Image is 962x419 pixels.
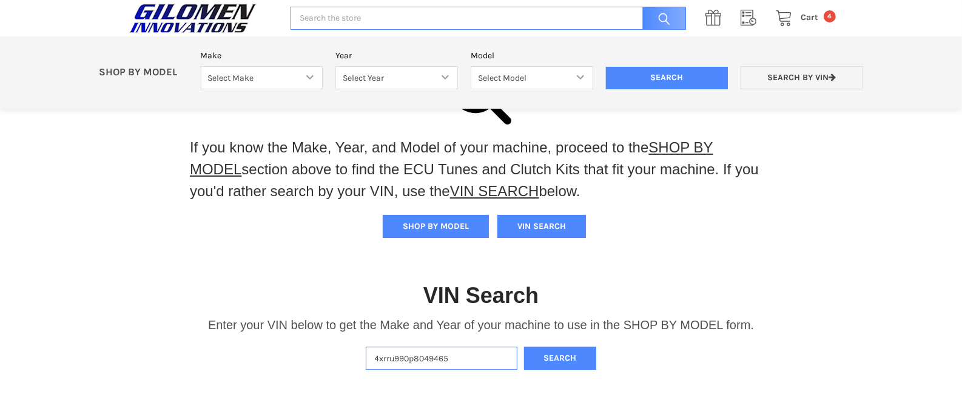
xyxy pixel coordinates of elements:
label: Make [201,49,323,62]
a: SHOP BY MODEL [190,139,713,177]
span: 4 [824,10,836,22]
a: Search by VIN [741,66,863,90]
button: Search [524,347,597,370]
img: GILOMEN INNOVATIONS [126,3,260,33]
h1: VIN Search [423,282,539,309]
label: Year [335,49,458,62]
a: GILOMEN INNOVATIONS [126,3,278,33]
p: Enter your VIN below to get the Make and Year of your machine to use in the SHOP BY MODEL form. [208,316,754,334]
input: Search [606,67,728,90]
a: Cart 4 [769,10,836,26]
button: VIN SEARCH [497,215,586,238]
input: Search the store [291,7,686,30]
button: SHOP BY MODEL [383,215,489,238]
span: Cart [801,12,818,22]
label: Model [471,49,593,62]
input: Search [636,7,686,30]
p: SHOP BY MODEL [93,66,195,79]
input: Enter VIN of your machine [366,347,517,370]
p: If you know the Make, Year, and Model of your machine, proceed to the section above to find the E... [190,137,772,202]
a: VIN SEARCH [450,183,539,199]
